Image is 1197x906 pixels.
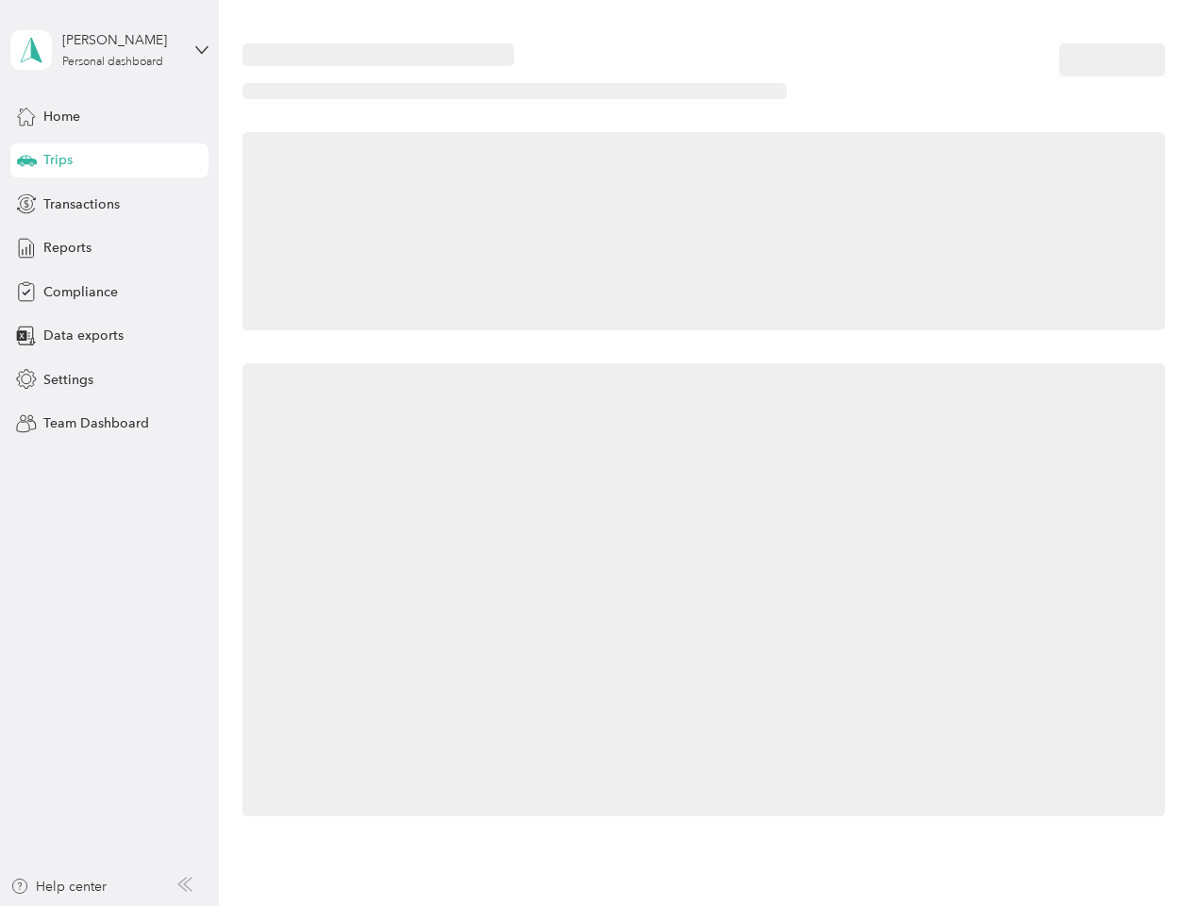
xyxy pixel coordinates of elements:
span: Compliance [43,282,118,302]
span: Trips [43,150,73,170]
span: Transactions [43,194,120,214]
span: Settings [43,370,93,390]
div: [PERSON_NAME] [62,30,180,50]
button: Help center [10,877,107,897]
span: Team Dashboard [43,413,149,433]
span: Home [43,107,80,126]
div: Personal dashboard [62,57,163,68]
span: Data exports [43,326,124,345]
span: Reports [43,238,91,258]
